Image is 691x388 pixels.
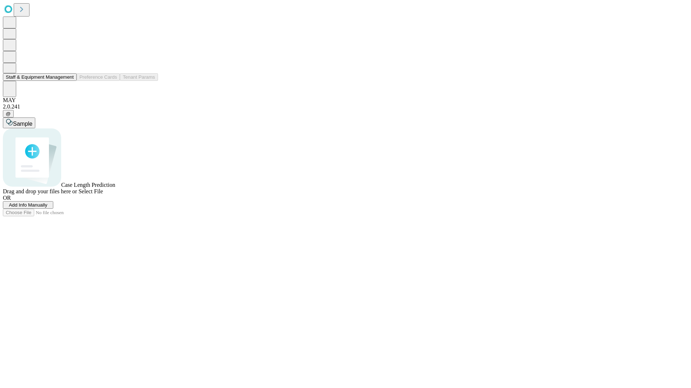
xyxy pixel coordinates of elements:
button: Staff & Equipment Management [3,73,77,81]
button: Preference Cards [77,73,120,81]
div: MAY [3,97,688,103]
button: Tenant Params [120,73,158,81]
button: Sample [3,117,35,128]
span: Case Length Prediction [61,182,115,188]
span: Sample [13,121,32,127]
span: Add Info Manually [9,202,48,208]
span: @ [6,111,11,116]
div: 2.0.241 [3,103,688,110]
button: Add Info Manually [3,201,53,209]
span: OR [3,195,11,201]
span: Select File [78,188,103,194]
span: Drag and drop your files here or [3,188,77,194]
button: @ [3,110,14,117]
